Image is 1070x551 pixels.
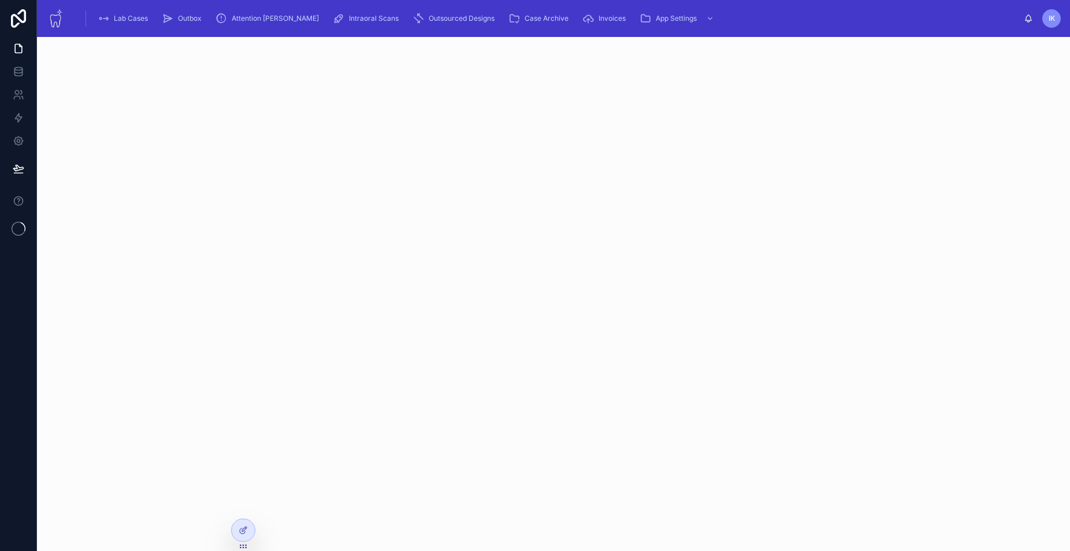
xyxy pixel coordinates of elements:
a: Attention [PERSON_NAME] [212,8,327,29]
span: Case Archive [525,14,569,23]
span: Intraoral Scans [349,14,399,23]
a: Outsourced Designs [409,8,503,29]
span: App Settings [656,14,697,23]
span: Outbox [178,14,202,23]
span: Lab Cases [114,14,148,23]
a: Intraoral Scans [329,8,407,29]
a: Invoices [579,8,634,29]
img: App logo [46,9,65,28]
div: scrollable content [74,6,1024,31]
a: Case Archive [505,8,577,29]
span: Outsourced Designs [429,14,495,23]
a: Lab Cases [94,8,156,29]
span: Invoices [599,14,626,23]
span: IK [1049,14,1055,23]
a: App Settings [636,8,720,29]
a: Outbox [158,8,210,29]
span: Attention [PERSON_NAME] [232,14,319,23]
